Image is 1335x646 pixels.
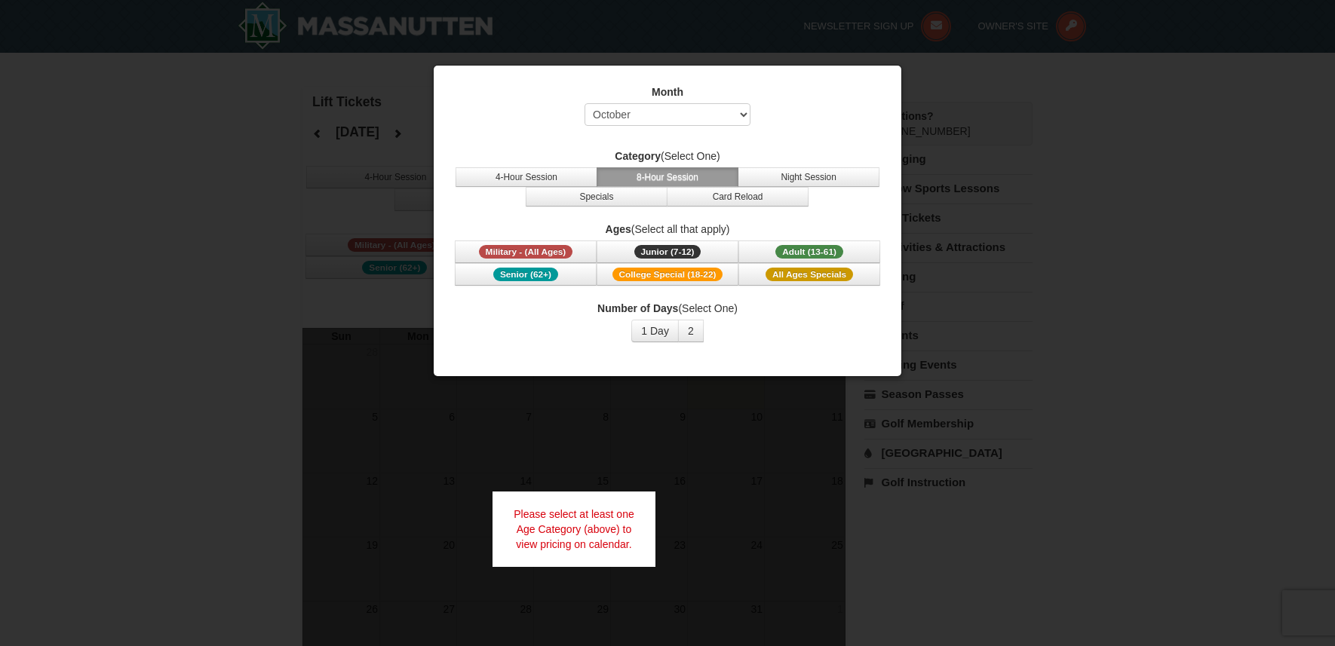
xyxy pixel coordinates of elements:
[667,187,809,207] button: Card Reload
[738,240,880,263] button: Adult (13-61)
[597,302,678,314] strong: Number of Days
[775,245,843,259] span: Adult (13-61)
[766,268,853,281] span: All Ages Specials
[526,187,667,207] button: Specials
[606,223,631,235] strong: Ages
[678,320,704,342] button: 2
[738,263,880,286] button: All Ages Specials
[455,263,597,286] button: Senior (62+)
[652,86,683,98] strong: Month
[479,245,573,259] span: Military - (All Ages)
[631,320,679,342] button: 1 Day
[453,148,882,164] label: (Select One)
[615,150,661,162] strong: Category
[456,167,597,187] button: 4-Hour Session
[597,167,738,187] button: 8-Hour Session
[738,167,879,187] button: Night Session
[597,263,738,286] button: College Special (18-22)
[453,301,882,316] label: (Select One)
[453,222,882,237] label: (Select all that apply)
[612,268,723,281] span: College Special (18-22)
[455,240,597,263] button: Military - (All Ages)
[597,240,738,263] button: Junior (7-12)
[634,245,701,259] span: Junior (7-12)
[493,268,558,281] span: Senior (62+)
[493,491,655,567] div: Please select at least one Age Category (above) to view pricing on calendar.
